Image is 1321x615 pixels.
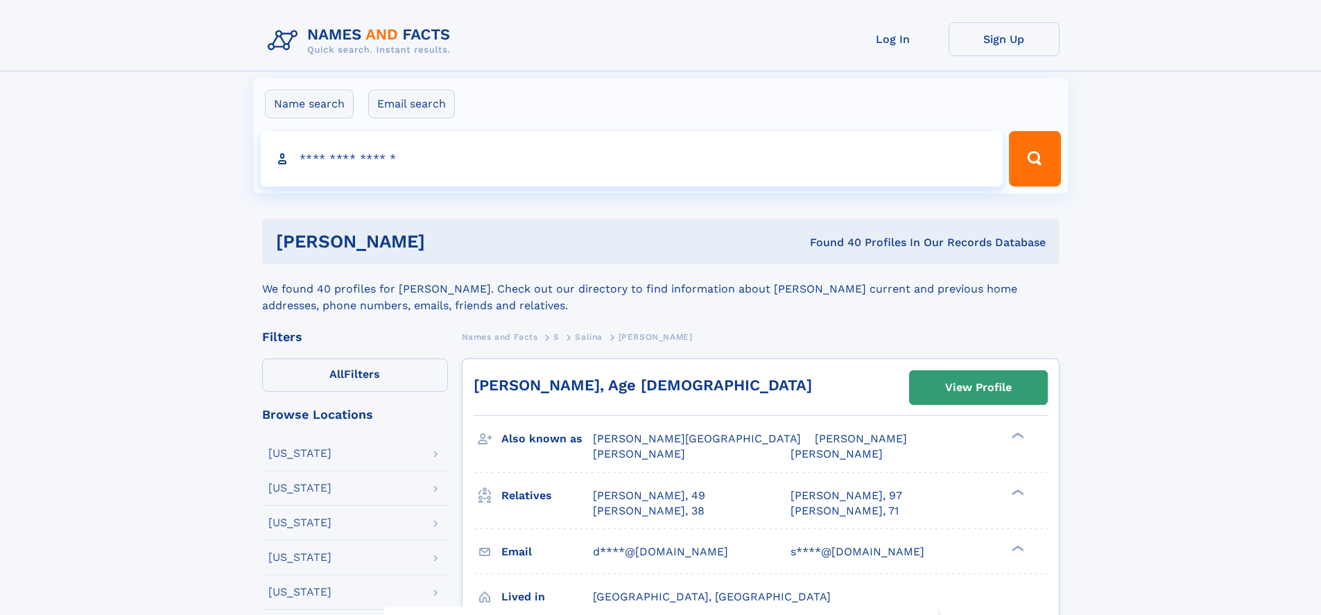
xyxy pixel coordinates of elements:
[1008,487,1025,496] div: ❯
[838,22,949,56] a: Log In
[791,488,902,503] a: [PERSON_NAME], 97
[553,328,560,345] a: S
[593,488,705,503] a: [PERSON_NAME], 49
[1009,131,1060,187] button: Search Button
[593,590,831,603] span: [GEOGRAPHIC_DATA], [GEOGRAPHIC_DATA]
[791,503,899,519] a: [PERSON_NAME], 71
[262,408,448,421] div: Browse Locations
[501,585,593,609] h3: Lived in
[815,432,907,445] span: [PERSON_NAME]
[617,235,1046,250] div: Found 40 Profiles In Our Records Database
[553,332,560,342] span: S
[501,484,593,508] h3: Relatives
[593,503,705,519] a: [PERSON_NAME], 38
[791,447,883,460] span: [PERSON_NAME]
[1008,544,1025,553] div: ❯
[501,427,593,451] h3: Also known as
[1008,431,1025,440] div: ❯
[462,328,538,345] a: Names and Facts
[368,89,455,119] label: Email search
[329,367,344,381] span: All
[262,22,462,60] img: Logo Names and Facts
[593,447,685,460] span: [PERSON_NAME]
[575,332,603,342] span: Salina
[949,22,1060,56] a: Sign Up
[619,332,693,342] span: [PERSON_NAME]
[261,131,1003,187] input: search input
[262,264,1060,314] div: We found 40 profiles for [PERSON_NAME]. Check out our directory to find information about [PERSON...
[262,331,448,343] div: Filters
[268,552,331,563] div: [US_STATE]
[265,89,354,119] label: Name search
[575,328,603,345] a: Salina
[593,432,801,445] span: [PERSON_NAME][GEOGRAPHIC_DATA]
[945,372,1012,404] div: View Profile
[501,540,593,564] h3: Email
[268,587,331,598] div: [US_STATE]
[268,517,331,528] div: [US_STATE]
[268,448,331,459] div: [US_STATE]
[262,358,448,392] label: Filters
[268,483,331,494] div: [US_STATE]
[910,371,1047,404] a: View Profile
[474,376,812,394] a: [PERSON_NAME], Age [DEMOGRAPHIC_DATA]
[276,233,618,250] h1: [PERSON_NAME]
